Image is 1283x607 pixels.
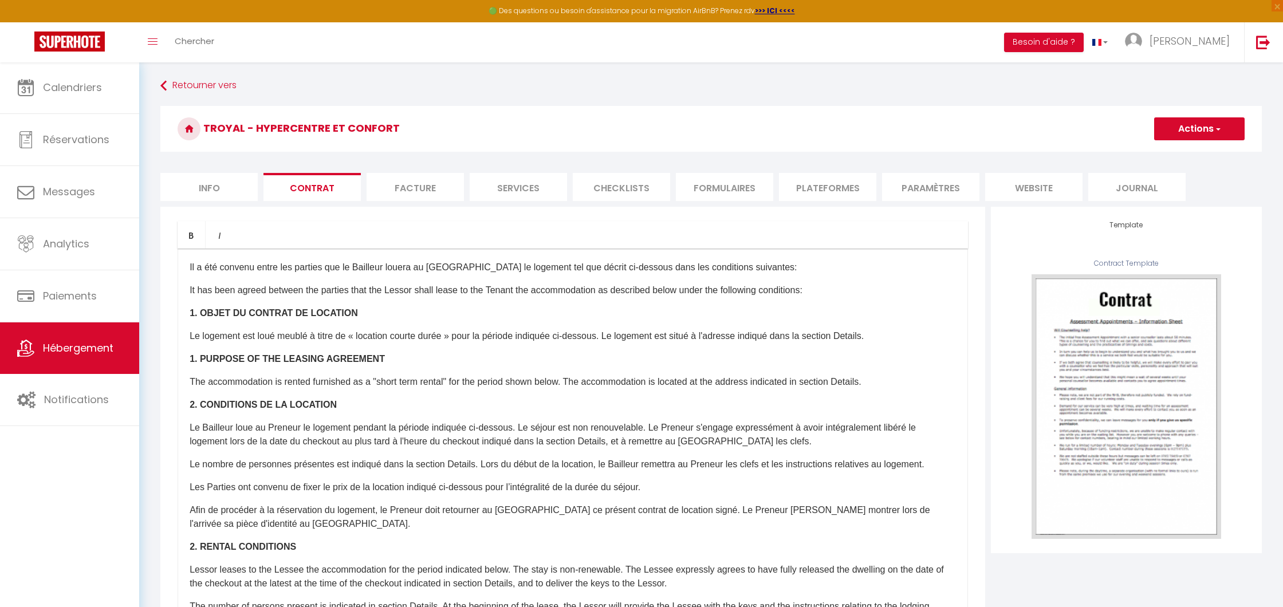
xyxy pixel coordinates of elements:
a: ... [PERSON_NAME] [1116,22,1244,62]
strong: 2. RENTAL CONDITIONS [190,542,296,551]
span: Réservations [43,132,109,147]
button: Besoin d'aide ? [1004,33,1084,52]
span: Calendriers [43,80,102,94]
img: template-contract.png [1032,274,1221,539]
strong: 2. CONDITIONS DE LA LOCATION [190,400,337,409]
span: Chercher [175,35,214,47]
a: Italic [206,221,233,249]
li: Plateformes [779,173,876,201]
li: Checklists [573,173,670,201]
p: Lessor leases to the Lessee the accommodation for the period indicated below. The stay is non-ren... [190,563,956,590]
img: logout [1256,35,1270,49]
h4: Template [1008,221,1245,229]
span: [PERSON_NAME] [1150,34,1230,48]
strong: 1. OBJET DU CONTRAT DE LOCATION [190,308,358,318]
li: website [985,173,1083,201]
p: The accommodation is rented furnished as a "short term rental" for the period shown below. The ac... [190,375,956,389]
span: Hébergement [43,341,113,355]
a: Bold [178,221,206,249]
p: It has been agreed between the parties that the Lessor shall lease to the Tenant the accommodatio... [190,283,956,297]
p: Le Bailleur loue au Preneur le logement pendant la période indiquée ci-dessous. Le séjour est non... [190,421,956,448]
li: Info [160,173,258,201]
span: Analytics [43,237,89,251]
div: Contract Template [1008,258,1245,269]
strong: 1. PURPOSE OF THE LEASING AGREEMENT [190,354,385,364]
a: Chercher [166,22,223,62]
img: ... [1125,33,1142,50]
span: Paiements [43,289,97,303]
a: >>> ICI <<<< [755,6,795,15]
li: Contrat [263,173,361,201]
p: Le logement est loué meublé à titre de « location courte durée » pour la période indiquée ci-dess... [190,329,956,343]
a: Retourner vers [160,76,1262,96]
li: Formulaires [676,173,773,201]
li: Facture [367,173,464,201]
li: Journal [1088,173,1186,201]
p: Le nombre de personnes présentes est indiqué dans la section Details. Lors du début de la locatio... [190,458,956,471]
li: Paramètres [882,173,979,201]
button: Actions [1154,117,1245,140]
li: Services [470,173,567,201]
p: Les Parties ont convenu de fixer le prix de la location indiqué ci-dessous pour l’intégralité de ... [190,480,956,494]
p: Afin de procéder à la réservation du logement, le Preneur doit retourner au [GEOGRAPHIC_DATA] ce ... [190,503,956,531]
p: ​Il a été convenu entre les parties que le Bailleur louera au [GEOGRAPHIC_DATA] le logement tel q... [190,261,956,274]
h3: Troyal - hypercentre et confort [160,106,1262,152]
img: Super Booking [34,31,105,52]
span: Notifications [44,392,109,407]
span: Messages [43,184,95,199]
